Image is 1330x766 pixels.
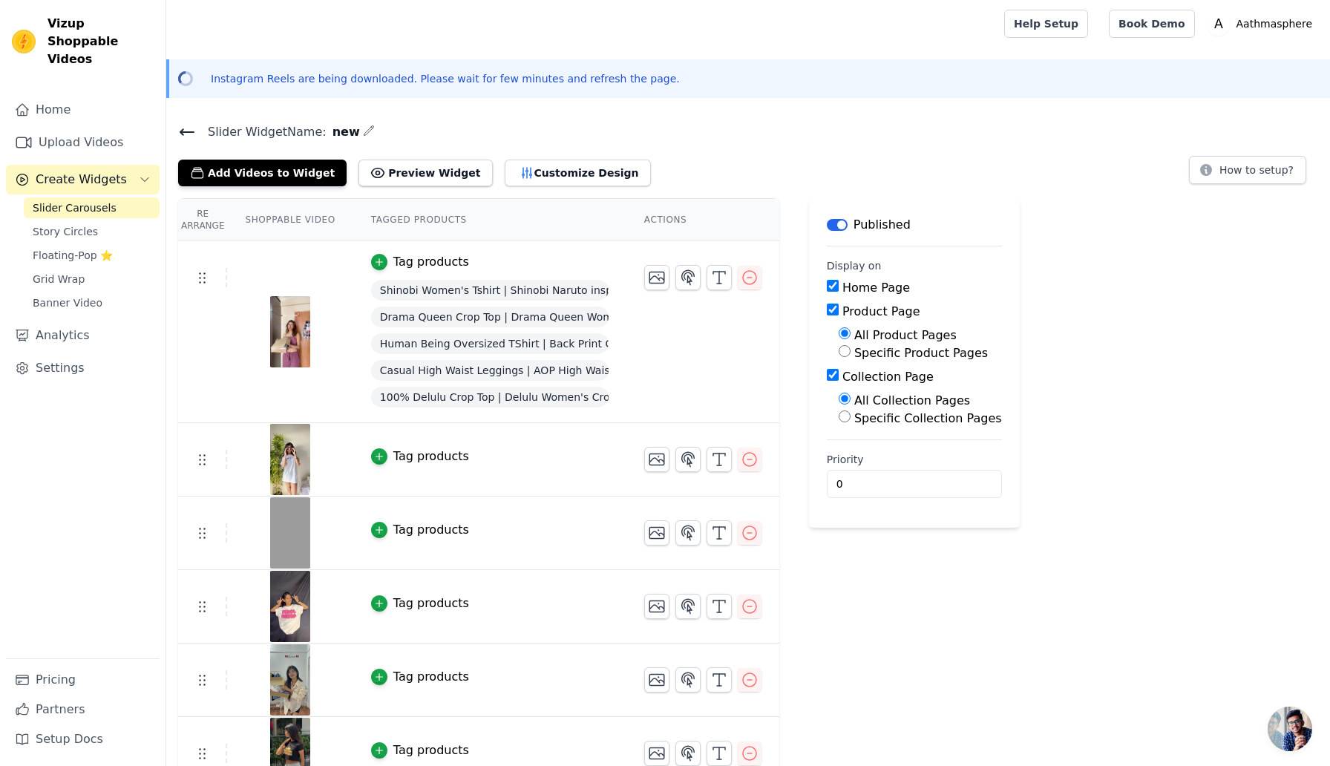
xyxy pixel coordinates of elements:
div: Tag products [393,668,469,686]
div: Tag products [393,595,469,612]
a: Book Demo [1109,10,1194,38]
img: reel-preview-95c999-fd.myshopify.com-3364271796296884993_4556096628.jpeg [269,296,311,367]
legend: Display on [827,258,882,273]
a: Banner Video [24,292,160,313]
a: Pricing [6,665,160,695]
span: Drama Queen Crop Top | Drama Queen Women's Crop Top [371,307,609,327]
button: Change Thumbnail [644,447,669,472]
label: Collection Page [842,370,934,384]
text: A [1214,16,1223,31]
div: Tag products [393,742,469,759]
div: Edit Name [363,122,375,142]
button: Create Widgets [6,165,160,194]
label: Specific Product Pages [854,346,988,360]
a: Settings [6,353,160,383]
div: Tag products [393,521,469,539]
button: Change Thumbnail [644,741,669,766]
span: Create Widgets [36,171,127,189]
button: Tag products [371,448,469,465]
span: Human Being Oversized TShirt | Back Print Oversized TShirt [371,333,609,354]
button: Change Thumbnail [644,265,669,290]
span: new [327,123,360,141]
button: Preview Widget [358,160,492,186]
span: 100% Delulu Crop Top | Delulu Women's Crop Top [371,387,609,407]
button: Change Thumbnail [644,667,669,693]
label: All Product Pages [854,328,957,342]
a: Story Circles [24,221,160,242]
a: Partners [6,695,160,724]
p: Published [854,216,911,234]
span: Vizup Shoppable Videos [47,15,154,68]
a: Grid Wrap [24,269,160,289]
a: Setup Docs [6,724,160,754]
img: Vizup [12,30,36,53]
th: Shoppable Video [227,199,353,241]
button: Change Thumbnail [644,594,669,619]
th: Tagged Products [353,199,626,241]
a: Upload Videos [6,128,160,157]
span: Shinobi Women's Tshirt | Shinobi Naruto inspired Women's TShirt [371,280,609,301]
button: Tag products [371,521,469,539]
button: Change Thumbnail [644,520,669,546]
a: Analytics [6,321,160,350]
a: How to setup? [1189,166,1306,180]
label: Product Page [842,304,920,318]
button: Tag products [371,668,469,686]
button: How to setup? [1189,156,1306,184]
div: Tag products [393,253,469,271]
p: Aathmasphere [1231,10,1318,37]
label: Specific Collection Pages [854,411,1002,425]
span: Slider Widget Name: [196,123,327,141]
button: A Aathmasphere [1207,10,1318,37]
button: Customize Design [505,160,651,186]
th: Actions [626,199,779,241]
th: Re Arrange [178,199,227,241]
a: Floating-Pop ⭐ [24,245,160,266]
div: Tag products [393,448,469,465]
p: Instagram Reels are being downloaded. Please wait for few minutes and refresh the page. [211,71,680,86]
div: Open chat [1268,707,1312,751]
button: Tag products [371,742,469,759]
a: Slider Carousels [24,197,160,218]
img: reel-preview-95c999-fd.myshopify.com-3385032305629778310_58486813612.jpeg [269,497,311,569]
button: Add Videos to Widget [178,160,347,186]
img: reel-preview-95c999-fd.myshopify.com-3381570846033333142_32206972335.jpeg [269,424,311,495]
label: All Collection Pages [854,393,970,407]
button: Tag products [371,595,469,612]
button: Tag products [371,253,469,271]
span: Grid Wrap [33,272,85,287]
a: Help Setup [1004,10,1088,38]
span: Floating-Pop ⭐ [33,248,113,263]
label: Home Page [842,281,910,295]
span: Story Circles [33,224,98,239]
span: Banner Video [33,295,102,310]
img: reel-preview-95c999-fd.myshopify.com-3384998009535769319_3062864132.jpeg [269,644,311,716]
span: Casual High Waist Leggings | AOP High Waist Leggings [371,360,609,381]
label: Priority [827,452,1002,467]
img: reel-preview-95c999-fd.myshopify.com-3371980253896832192_47616295002.jpeg [269,571,311,642]
span: Slider Carousels [33,200,117,215]
a: Home [6,95,160,125]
